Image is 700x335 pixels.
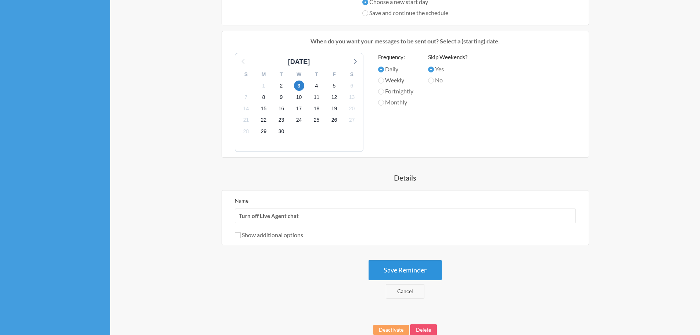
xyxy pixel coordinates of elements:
label: Weekly [378,76,413,85]
span: Sunday, October 12, 2025 [329,92,340,102]
div: W [290,69,308,80]
button: Deactivate [373,325,409,335]
label: Monthly [378,98,413,107]
span: Tuesday, October 28, 2025 [241,126,251,137]
span: Thursday, October 30, 2025 [276,126,287,137]
span: Tuesday, October 21, 2025 [241,115,251,125]
label: Name [235,197,248,204]
div: T [308,69,326,80]
h4: Details [185,172,626,183]
p: When do you want your messages to be sent out? Select a (starting) date. [227,37,583,46]
button: Save Reminder [369,260,442,280]
span: Wednesday, October 29, 2025 [259,126,269,137]
input: Save and continue the schedule [362,10,368,16]
span: Thursday, October 9, 2025 [276,92,287,102]
span: Monday, October 27, 2025 [347,115,357,125]
input: Daily [378,67,384,72]
label: Skip Weekends? [428,53,467,61]
label: Fortnightly [378,87,413,96]
div: T [273,69,290,80]
a: Cancel [386,284,424,299]
span: Saturday, October 18, 2025 [312,104,322,114]
span: Thursday, October 2, 2025 [276,81,287,91]
input: No [428,78,434,83]
input: Weekly [378,78,384,83]
div: F [326,69,343,80]
span: Friday, October 17, 2025 [294,104,304,114]
span: Saturday, October 4, 2025 [312,81,322,91]
span: Friday, October 24, 2025 [294,115,304,125]
span: Wednesday, October 1, 2025 [259,81,269,91]
div: S [343,69,361,80]
span: Monday, October 20, 2025 [347,104,357,114]
span: Thursday, October 23, 2025 [276,115,287,125]
span: Thursday, October 16, 2025 [276,104,287,114]
span: Tuesday, October 14, 2025 [241,104,251,114]
span: Tuesday, October 7, 2025 [241,92,251,102]
span: Saturday, October 25, 2025 [312,115,322,125]
span: Sunday, October 5, 2025 [329,81,340,91]
span: Sunday, October 26, 2025 [329,115,340,125]
div: [DATE] [285,57,313,67]
span: Saturday, October 11, 2025 [312,92,322,102]
input: Yes [428,67,434,72]
input: Fortnightly [378,89,384,95]
div: S [237,69,255,80]
span: Friday, October 10, 2025 [294,92,304,102]
label: Save and continue the schedule [362,8,448,17]
input: Monthly [378,100,384,106]
label: Daily [378,65,413,74]
div: M [255,69,273,80]
span: Sunday, October 19, 2025 [329,104,340,114]
label: Frequency: [378,53,413,61]
span: Wednesday, October 22, 2025 [259,115,269,125]
span: Friday, October 3, 2025 [294,81,304,91]
label: No [428,76,467,85]
label: Yes [428,65,467,74]
span: Wednesday, October 8, 2025 [259,92,269,102]
span: Monday, October 13, 2025 [347,92,357,102]
input: We suggest a 2 to 4 word name [235,209,576,223]
span: Monday, October 6, 2025 [347,81,357,91]
input: Show additional options [235,232,241,238]
label: Show additional options [235,231,303,238]
span: Wednesday, October 15, 2025 [259,104,269,114]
